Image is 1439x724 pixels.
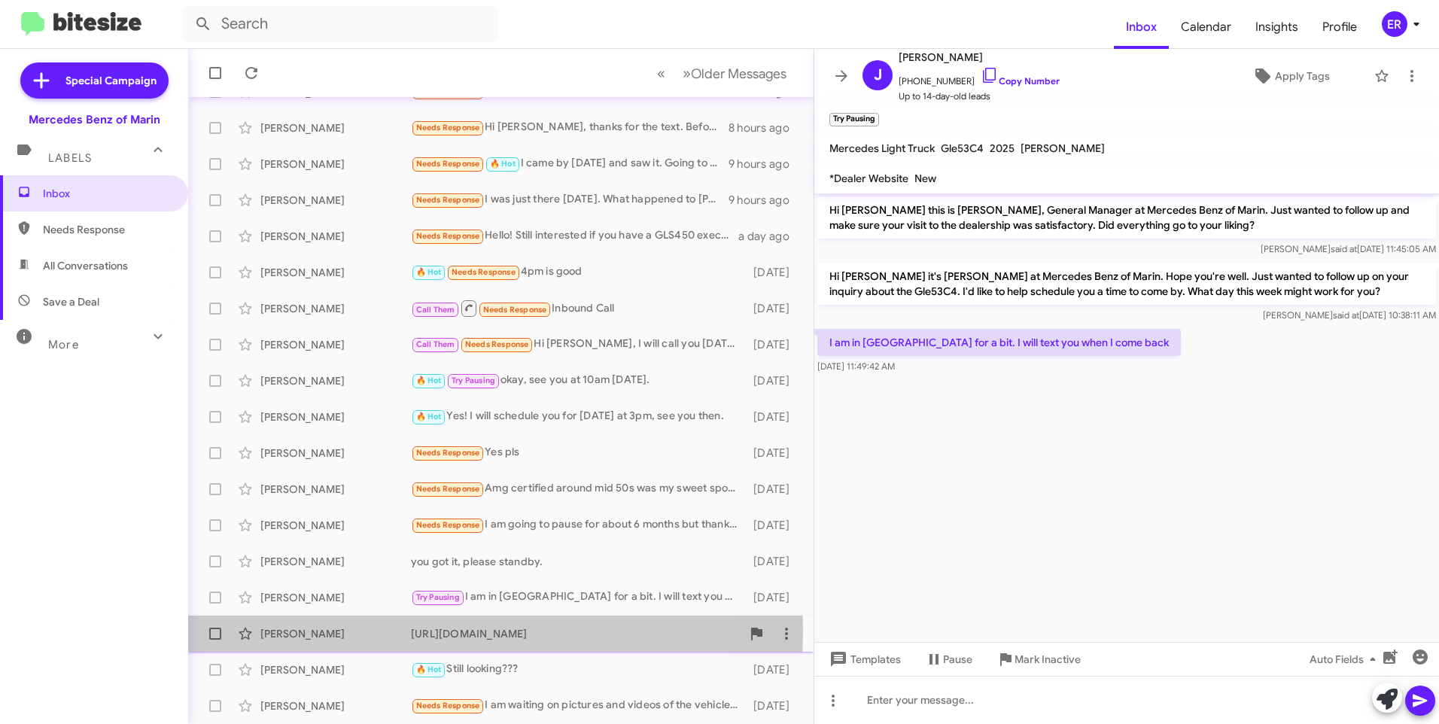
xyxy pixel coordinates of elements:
span: Insights [1243,5,1310,49]
span: Labels [48,151,92,165]
span: J [874,63,882,87]
div: [PERSON_NAME] [260,446,411,461]
span: Needs Response [416,520,480,530]
a: Special Campaign [20,62,169,99]
span: Needs Response [483,305,547,315]
div: [URL][DOMAIN_NAME] [411,626,741,641]
div: [DATE] [747,662,802,677]
span: Needs Response [416,123,480,132]
span: Try Pausing [416,592,460,602]
span: [PHONE_NUMBER] [899,66,1060,89]
div: 9 hours ago [729,193,802,208]
span: Needs Response [416,484,480,494]
span: Auto Fields [1310,646,1382,673]
span: Needs Response [416,448,480,458]
span: More [48,338,79,351]
div: [DATE] [747,373,802,388]
span: Mark Inactive [1015,646,1081,673]
span: [DATE] 11:49:42 AM [817,360,895,372]
span: Call Them [416,339,455,349]
div: [PERSON_NAME] [260,698,411,713]
span: Inbox [43,186,171,201]
div: [PERSON_NAME] [260,193,411,208]
div: [DATE] [747,554,802,569]
div: 8 hours ago [729,120,802,135]
span: Older Messages [691,65,786,82]
div: I am in [GEOGRAPHIC_DATA] for a bit. I will text you when I come back [411,589,747,606]
div: [PERSON_NAME] [260,301,411,316]
span: « [657,64,665,83]
div: [DATE] [747,518,802,533]
div: okay, see you at 10am [DATE]. [411,372,747,389]
span: Needs Response [452,267,516,277]
div: [PERSON_NAME] [260,157,411,172]
button: Next [674,58,796,89]
span: [PERSON_NAME] [DATE] 10:38:11 AM [1263,309,1436,321]
input: Search [182,6,498,42]
span: Needs Response [416,231,480,241]
div: [DATE] [747,337,802,352]
span: All Conversations [43,258,128,273]
span: Needs Response [43,222,171,237]
div: [PERSON_NAME] [260,229,411,244]
span: Gle53C4 [941,141,984,155]
span: [PERSON_NAME] [DATE] 11:45:05 AM [1261,243,1436,254]
div: [DATE] [747,301,802,316]
span: » [683,64,691,83]
div: [DATE] [747,446,802,461]
div: Still looking??? [411,661,747,678]
button: Apply Tags [1214,62,1367,90]
div: [DATE] [747,409,802,424]
span: Needs Response [465,339,529,349]
span: said at [1333,309,1359,321]
span: Templates [826,646,901,673]
div: [PERSON_NAME] [260,662,411,677]
span: [PERSON_NAME] [899,48,1060,66]
span: 🔥 Hot [416,376,442,385]
nav: Page navigation example [649,58,796,89]
div: [PERSON_NAME] [260,626,411,641]
a: Inbox [1114,5,1169,49]
span: 🔥 Hot [490,159,516,169]
div: ER [1382,11,1407,37]
div: [DATE] [747,698,802,713]
div: a day ago [738,229,802,244]
p: Hi [PERSON_NAME] it's [PERSON_NAME] at Mercedes Benz of Marin. Hope you're well. Just wanted to f... [817,263,1436,305]
span: Needs Response [416,159,480,169]
span: 🔥 Hot [416,412,442,421]
div: Yes! I will schedule you for [DATE] at 3pm, see you then. [411,408,747,425]
span: Pause [943,646,972,673]
div: Amg certified around mid 50s was my sweet spot...that was a really good deal u had on that other one [411,480,747,497]
div: [PERSON_NAME] [260,518,411,533]
div: I came by [DATE] and saw it. Going to pass thanks. [411,155,729,172]
div: [DATE] [747,482,802,497]
button: Templates [814,646,913,673]
div: Inbound Call [411,299,747,318]
span: Apply Tags [1275,62,1330,90]
button: Previous [648,58,674,89]
button: Mark Inactive [984,646,1093,673]
div: [PERSON_NAME] [260,409,411,424]
div: Hi [PERSON_NAME], I will call you [DATE] .. [411,336,747,353]
div: [PERSON_NAME] [260,337,411,352]
span: 🔥 Hot [416,665,442,674]
a: Copy Number [981,75,1060,87]
div: [PERSON_NAME] [260,554,411,569]
div: 4pm is good [411,263,747,281]
a: Profile [1310,5,1369,49]
span: Needs Response [416,701,480,710]
span: [PERSON_NAME] [1021,141,1105,155]
button: Pause [913,646,984,673]
span: Call Them [416,305,455,315]
div: [DATE] [747,590,802,605]
div: [PERSON_NAME] [260,373,411,388]
span: 2025 [990,141,1015,155]
div: I am going to pause for about 6 months but thank you. [411,516,747,534]
div: Yes pls [411,444,747,461]
div: [PERSON_NAME] [260,265,411,280]
p: I am in [GEOGRAPHIC_DATA] for a bit. I will text you when I come back [817,329,1181,356]
button: ER [1369,11,1422,37]
p: Hi [PERSON_NAME] this is [PERSON_NAME], General Manager at Mercedes Benz of Marin. Just wanted to... [817,196,1436,239]
span: Mercedes Light Truck [829,141,935,155]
